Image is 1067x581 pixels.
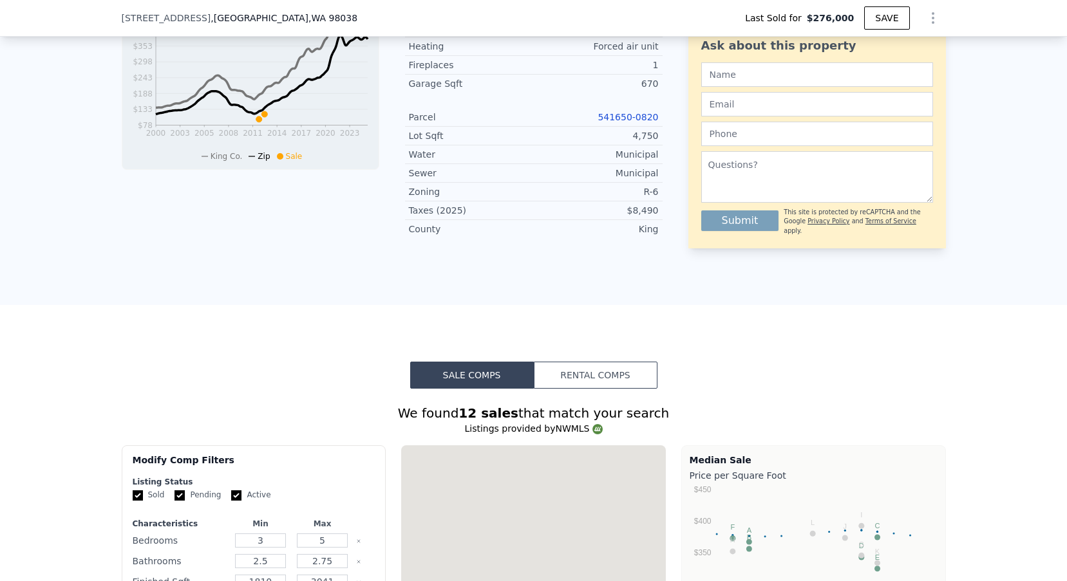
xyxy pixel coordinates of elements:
[690,454,938,466] div: Median Sale
[865,217,916,225] a: Terms of Service
[701,122,933,146] input: Phone
[175,490,221,501] label: Pending
[409,59,534,71] div: Fireplaces
[243,129,263,138] tspan: 2011
[133,42,153,51] tspan: $353
[409,223,534,235] div: County
[807,12,855,24] span: $276,000
[864,6,909,30] button: SAVE
[133,454,375,477] div: Modify Comp Filters
[701,210,779,231] button: Submit
[409,185,534,198] div: Zoning
[745,12,807,24] span: Last Sold for
[534,129,659,142] div: 4,750
[286,152,303,161] span: Sale
[409,77,534,90] div: Garage Sqft
[409,148,534,161] div: Water
[807,217,849,225] a: Privacy Policy
[920,5,946,31] button: Show Options
[409,111,534,124] div: Parcel
[232,519,288,529] div: Min
[356,559,361,564] button: Clear
[122,422,946,435] div: Listings provided by NWMLS
[858,542,864,549] text: D
[133,477,375,487] div: Listing Status
[598,112,658,122] a: 541650-0820
[874,553,879,561] text: E
[146,129,165,138] tspan: 2000
[170,129,190,138] tspan: 2003
[316,129,335,138] tspan: 2020
[534,223,659,235] div: King
[267,129,287,138] tspan: 2014
[409,40,534,53] div: Heating
[133,490,143,501] input: Sold
[534,148,659,161] div: Municipal
[730,536,735,544] text: H
[231,490,270,501] label: Active
[858,540,864,548] text: G
[133,490,165,501] label: Sold
[843,522,847,530] text: J
[291,129,311,138] tspan: 2017
[133,531,227,549] div: Bedrooms
[410,362,534,389] button: Sale Comps
[534,185,659,198] div: R-6
[860,511,862,519] text: I
[694,548,711,557] text: $350
[308,13,357,23] span: , WA 98038
[138,121,153,130] tspan: $78
[534,77,659,90] div: 670
[409,129,534,142] div: Lot Sqft
[409,167,534,180] div: Sewer
[258,152,270,161] span: Zip
[122,12,211,24] span: [STREET_ADDRESS]
[874,522,880,530] text: C
[746,533,751,541] text: B
[694,485,711,494] text: $450
[534,59,659,71] div: 1
[534,204,659,217] div: $8,490
[231,490,241,501] input: Active
[218,129,238,138] tspan: 2008
[294,519,351,529] div: Max
[356,539,361,544] button: Clear
[133,57,153,66] tspan: $298
[690,466,938,484] div: Price per Square Foot
[534,362,657,389] button: Rental Comps
[133,73,153,82] tspan: $243
[730,523,735,531] text: F
[592,424,603,434] img: NWMLS Logo
[534,40,659,53] div: Forced air unit
[194,129,214,138] tspan: 2005
[339,129,359,138] tspan: 2023
[746,526,751,534] text: A
[133,552,227,570] div: Bathrooms
[874,548,880,555] text: K
[175,490,185,501] input: Pending
[133,519,227,529] div: Characteristics
[133,105,153,114] tspan: $133
[811,519,815,526] text: L
[122,404,946,422] div: We found that match your search
[133,89,153,98] tspan: $188
[694,517,711,526] text: $400
[458,405,518,421] strong: 12 sales
[409,204,534,217] div: Taxes (2025)
[784,208,932,235] div: This site is protected by reCAPTCHA and the Google and apply.
[211,152,243,161] span: King Co.
[211,12,357,24] span: , [GEOGRAPHIC_DATA]
[701,37,933,55] div: Ask about this property
[534,167,659,180] div: Municipal
[701,92,933,116] input: Email
[701,62,933,87] input: Name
